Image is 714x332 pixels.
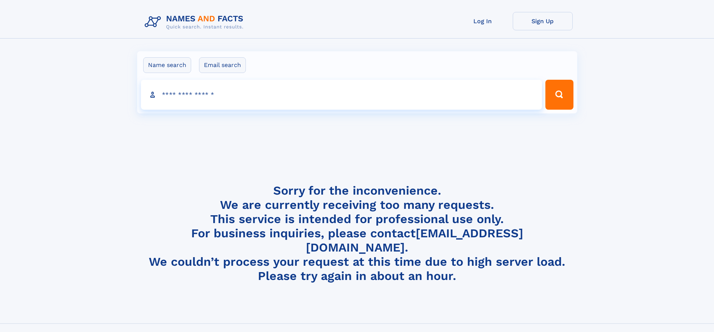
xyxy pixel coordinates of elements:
[199,57,246,73] label: Email search
[142,183,573,283] h4: Sorry for the inconvenience. We are currently receiving too many requests. This service is intend...
[306,226,523,255] a: [EMAIL_ADDRESS][DOMAIN_NAME]
[453,12,513,30] a: Log In
[141,80,542,110] input: search input
[143,57,191,73] label: Name search
[142,12,250,32] img: Logo Names and Facts
[513,12,573,30] a: Sign Up
[545,80,573,110] button: Search Button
